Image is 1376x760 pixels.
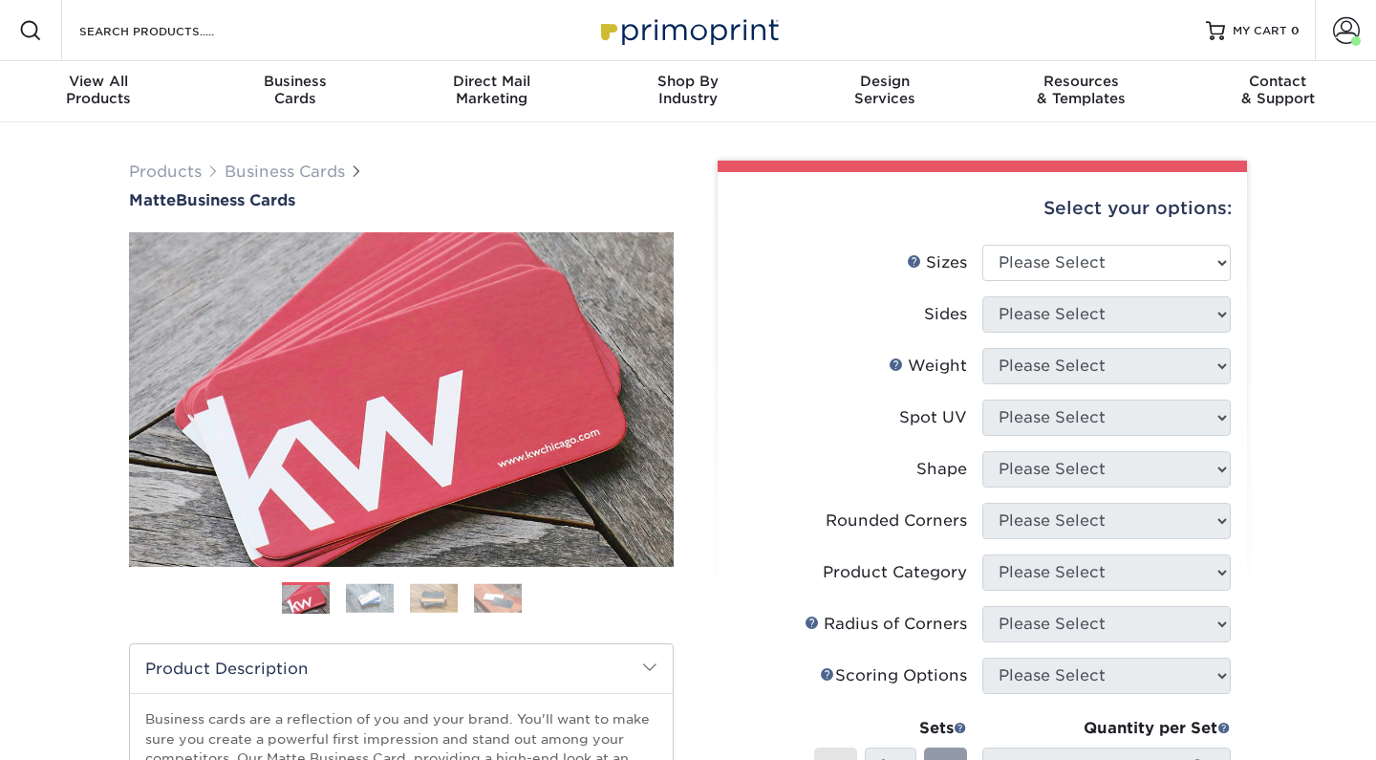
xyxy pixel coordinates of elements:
[826,510,967,532] div: Rounded Corners
[823,561,967,584] div: Product Category
[393,61,590,122] a: Direct MailMarketing
[889,355,967,378] div: Weight
[805,613,967,636] div: Radius of Corners
[197,61,394,122] a: BusinessCards
[129,191,674,209] h1: Business Cards
[733,172,1232,245] div: Select your options:
[1291,24,1300,37] span: 0
[197,73,394,107] div: Cards
[1179,73,1376,90] span: Contact
[1179,61,1376,122] a: Contact& Support
[1179,73,1376,107] div: & Support
[924,303,967,326] div: Sides
[282,575,330,623] img: Business Cards 01
[592,10,784,51] img: Primoprint
[982,717,1231,740] div: Quantity per Set
[590,73,786,90] span: Shop By
[393,73,590,90] span: Direct Mail
[129,163,202,181] a: Products
[129,191,176,209] span: Matte
[916,458,967,481] div: Shape
[983,61,1180,122] a: Resources& Templates
[820,664,967,687] div: Scoring Options
[393,73,590,107] div: Marketing
[130,644,673,693] h2: Product Description
[129,127,674,672] img: Matte 01
[197,73,394,90] span: Business
[814,717,967,740] div: Sets
[410,583,458,613] img: Business Cards 03
[983,73,1180,90] span: Resources
[590,73,786,107] div: Industry
[786,73,983,90] span: Design
[474,583,522,613] img: Business Cards 04
[225,163,345,181] a: Business Cards
[129,191,674,209] a: MatteBusiness Cards
[786,61,983,122] a: DesignServices
[983,73,1180,107] div: & Templates
[907,251,967,274] div: Sizes
[1233,23,1287,39] span: MY CART
[346,583,394,613] img: Business Cards 02
[77,19,264,42] input: SEARCH PRODUCTS.....
[590,61,786,122] a: Shop ByIndustry
[899,406,967,429] div: Spot UV
[786,73,983,107] div: Services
